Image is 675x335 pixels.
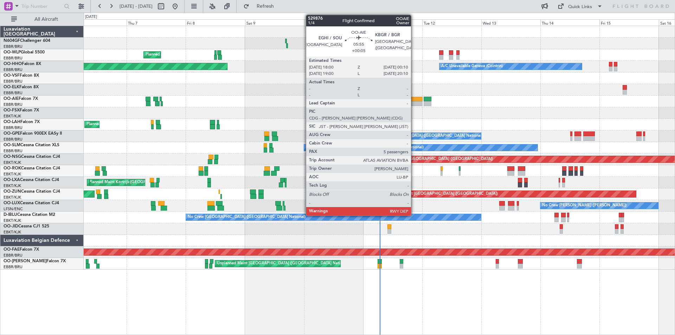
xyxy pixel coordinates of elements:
div: Unplanned Maint [GEOGRAPHIC_DATA] ([GEOGRAPHIC_DATA]) [382,189,498,199]
a: EBKT/KJK [4,230,21,235]
button: Quick Links [554,1,606,12]
a: EBKT/KJK [4,195,21,200]
button: All Aircraft [8,14,76,25]
div: [DATE] [85,14,97,20]
a: OO-LUXCessna Citation CJ4 [4,201,59,205]
span: OO-WLP [4,50,21,54]
a: EBKT/KJK [4,218,21,223]
div: Fri 15 [599,19,658,26]
div: Quick Links [568,4,592,11]
button: Refresh [240,1,282,12]
span: OO-ROK [4,166,21,170]
a: EBBR/BRU [4,79,22,84]
div: No Crew [GEOGRAPHIC_DATA] ([GEOGRAPHIC_DATA] National) [365,131,483,141]
span: D-IBLU [4,213,17,217]
span: OO-LXA [4,178,20,182]
div: Wed 6 [67,19,127,26]
a: EBBR/BRU [4,56,22,61]
input: Trip Number [21,1,62,12]
span: N604GF [4,39,20,43]
div: Tue 12 [422,19,481,26]
a: EBBR/BRU [4,137,22,142]
a: LFSN/ENC [4,206,23,212]
span: OO-VSF [4,73,20,78]
a: OO-NSGCessna Citation CJ4 [4,155,60,159]
a: OO-AIEFalcon 7X [4,97,38,101]
span: All Aircraft [18,17,74,22]
a: OO-JIDCessna CJ1 525 [4,224,49,228]
div: No Crew [PERSON_NAME] ([PERSON_NAME]) [542,200,626,211]
a: OO-[PERSON_NAME]Falcon 7X [4,259,66,263]
span: OO-LAH [4,120,20,124]
a: EBBR/BRU [4,67,22,72]
span: OO-ZUN [4,189,21,194]
span: OO-LUX [4,201,20,205]
a: OO-LAHFalcon 7X [4,120,40,124]
span: OO-JID [4,224,18,228]
span: OO-AIE [4,97,19,101]
a: EBBR/BRU [4,90,22,96]
a: D-IBLUCessna Citation M2 [4,213,55,217]
a: OO-VSFFalcon 8X [4,73,39,78]
span: OO-FSX [4,108,20,112]
span: OO-FAE [4,247,20,252]
a: OO-LXACessna Citation CJ4 [4,178,59,182]
div: Mon 11 [363,19,422,26]
div: Planned Maint [GEOGRAPHIC_DATA] ([GEOGRAPHIC_DATA]) [382,154,493,165]
div: Planned Maint Kortrijk-[GEOGRAPHIC_DATA] [89,177,171,188]
a: EBBR/BRU [4,148,22,154]
span: OO-ELK [4,85,19,89]
a: EBKT/KJK [4,183,21,188]
a: OO-SLMCessna Citation XLS [4,143,59,147]
span: OO-[PERSON_NAME] [4,259,46,263]
a: OO-FSXFalcon 7X [4,108,39,112]
div: Wed 13 [481,19,540,26]
a: EBBR/BRU [4,125,22,130]
span: OO-NSG [4,155,21,159]
div: A/C Unavailable Geneva (Cointrin) [441,61,503,72]
div: No Crew [GEOGRAPHIC_DATA] ([GEOGRAPHIC_DATA] National) [306,142,424,153]
a: EBBR/BRU [4,44,22,49]
a: OO-HHOFalcon 8X [4,62,41,66]
div: Thu 7 [127,19,186,26]
a: EBBR/BRU [4,253,22,258]
a: OO-ELKFalcon 8X [4,85,39,89]
span: OO-SLM [4,143,20,147]
div: Planned Maint Milan (Linate) [146,50,196,60]
a: N604GFChallenger 604 [4,39,50,43]
span: [DATE] - [DATE] [120,3,153,9]
div: Planned Maint [GEOGRAPHIC_DATA] ([GEOGRAPHIC_DATA] National) [86,119,214,130]
div: Sun 10 [304,19,363,26]
a: OO-ROKCessna Citation CJ4 [4,166,60,170]
span: OO-HHO [4,62,22,66]
div: Fri 8 [186,19,245,26]
a: EBKT/KJK [4,172,21,177]
a: OO-ZUNCessna Citation CJ4 [4,189,60,194]
a: OO-GPEFalcon 900EX EASy II [4,131,62,136]
a: EBBR/BRU [4,102,22,107]
span: OO-GPE [4,131,20,136]
a: EBKT/KJK [4,114,21,119]
div: Sat 9 [245,19,304,26]
a: OO-WLPGlobal 5500 [4,50,45,54]
div: Unplanned Maint [GEOGRAPHIC_DATA] ([GEOGRAPHIC_DATA] National) [217,258,349,269]
a: OO-FAEFalcon 7X [4,247,39,252]
div: Thu 14 [540,19,599,26]
a: EBKT/KJK [4,160,21,165]
span: Refresh [251,4,280,9]
a: EBBR/BRU [4,264,22,270]
div: No Crew [GEOGRAPHIC_DATA] ([GEOGRAPHIC_DATA] National) [188,212,306,223]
